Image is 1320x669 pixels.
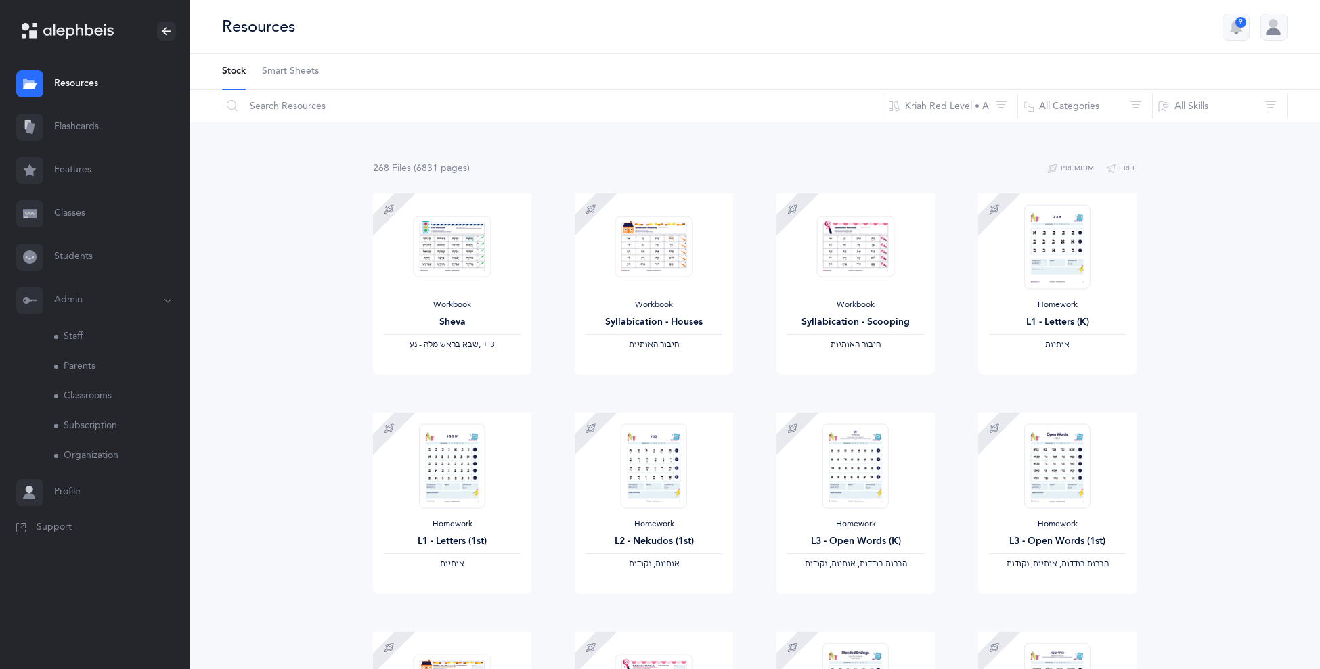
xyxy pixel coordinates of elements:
div: Syllabication - Scooping [787,315,924,329]
a: Organization [54,441,190,471]
button: All Skills [1152,90,1288,122]
div: Syllabication - Houses [586,315,722,329]
img: Syllabication-Workbook-Level-1-EN_Red_Houses_thumbnail_1741114032.png [615,216,693,277]
img: Homework_L1_Letters_R_EN_thumbnail_1731214661.png [1024,204,1091,289]
button: All Categories [1017,90,1153,122]
div: Homework [989,519,1126,530]
span: ‫חיבור האותיות‬ [629,340,679,349]
span: ‫הברות בודדות, אותיות, נקודות‬ [1007,559,1109,568]
img: Homework_L3_OpenWords_R_EN_thumbnail_1731229486.png [822,423,889,508]
div: Workbook [787,300,924,310]
span: ‫אותיות‬ [440,559,464,568]
span: ‫חיבור האותיות‬ [831,340,881,349]
span: s [407,163,411,174]
span: ‫אותיות, נקודות‬ [629,559,680,568]
span: (6831 page ) [414,163,470,174]
span: s [463,163,467,174]
div: L2 - Nekudos (1st) [586,534,722,549]
span: 268 File [373,163,411,174]
img: Sheva-Workbook-Red_EN_thumbnail_1754012358.png [414,216,491,277]
div: 9 [1235,17,1246,28]
input: Search Resources [221,90,883,122]
span: ‫אותיות‬ [1045,340,1070,349]
a: Classrooms [54,382,190,411]
div: Homework [787,519,924,530]
button: 9 [1223,14,1250,41]
a: Parents [54,352,190,382]
span: ‫שבא בראש מלה - נע‬ [410,340,479,349]
div: Resources [222,16,295,38]
div: Homework [989,300,1126,310]
img: Homework_L3_OpenWords_O_Red_EN_thumbnail_1731217670.png [1024,423,1091,508]
div: Homework [586,519,722,530]
div: Homework [384,519,521,530]
span: ‫הברות בודדות, אותיות, נקודות‬ [805,559,907,568]
a: Subscription [54,411,190,441]
div: L3 - Open Words (1st) [989,534,1126,549]
div: Workbook [384,300,521,310]
button: Free [1105,161,1137,177]
img: Homework_L1_Letters_O_Red_EN_thumbnail_1731215195.png [419,423,485,508]
button: Kriah Red Level • A [883,90,1018,122]
div: L1 - Letters (1st) [384,534,521,549]
div: Sheva [384,315,521,329]
a: Staff [54,322,190,352]
div: L3 - Open Words (K) [787,534,924,549]
img: Homework_L2_Nekudos_R_EN_1_thumbnail_1731617499.png [621,423,687,508]
span: Support [37,521,72,534]
div: L1 - Letters (K) [989,315,1126,329]
img: Syllabication-Workbook-Level-1-EN_Red_Scooping_thumbnail_1741114434.png [817,216,895,277]
div: ‪, + 3‬ [384,340,521,350]
button: Premium [1047,161,1095,177]
div: Workbook [586,300,722,310]
span: Smart Sheets [262,65,319,78]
